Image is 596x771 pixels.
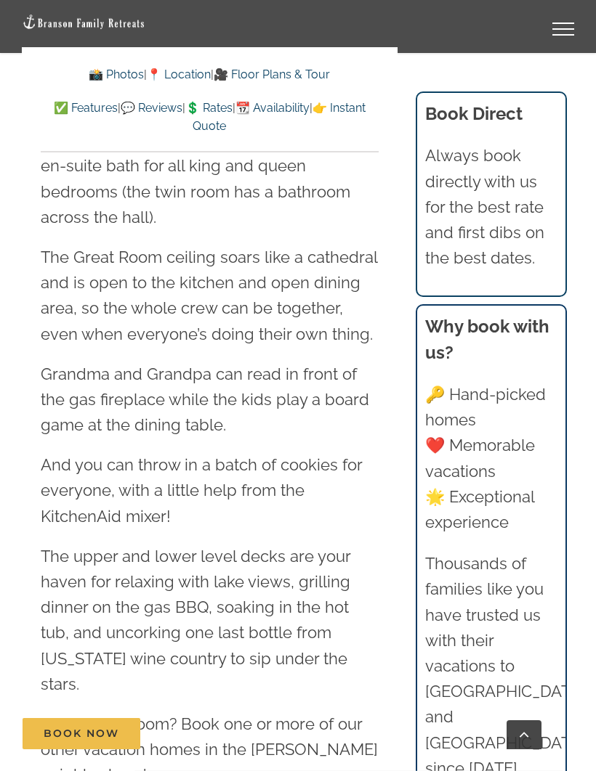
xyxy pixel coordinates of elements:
[89,68,144,81] a: 📸 Photos
[193,101,366,134] a: 👉 Instant Quote
[185,101,233,115] a: 💲 Rates
[23,718,140,749] a: Book Now
[425,103,523,124] b: Book Direct
[41,362,379,438] p: Grandma and Grandpa can read in front of the gas fireplace while the kids play a board game at th...
[425,314,557,366] h3: Why book with us?
[534,23,592,36] a: Toggle Menu
[54,101,118,115] a: ✅ Features
[214,68,330,81] a: 🎥 Floor Plans & Tour
[41,245,379,347] p: The Great Room ceiling soars like a cathedral and is open to the kitchen and open dining area, so...
[121,101,182,115] a: 💬 Reviews
[41,544,379,697] p: The upper and lower level decks are your haven for relaxing with lake views, grilling dinner on t...
[44,727,119,740] span: Book Now
[41,65,379,84] p: | |
[41,99,379,136] p: | | | |
[425,143,557,271] p: Always book directly with us for the best rate and first dibs on the best dates.
[147,68,211,81] a: 📍 Location
[22,14,145,30] img: Branson Family Retreats Logo
[41,452,379,529] p: And you can throw in a batch of cookies for everyone, with a little help from the KitchenAid mixer!
[425,382,557,535] p: 🔑 Hand-picked homes ❤️ Memorable vacations 🌟 Exceptional experience
[235,101,310,115] a: 📆 Availability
